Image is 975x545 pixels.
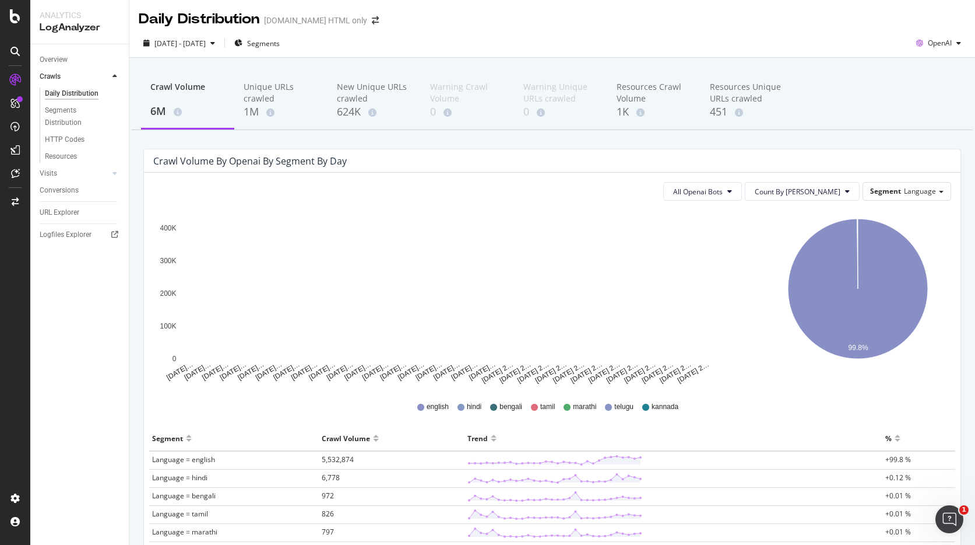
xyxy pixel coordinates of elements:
span: +0.12 % [885,473,911,483]
span: OpenAI [928,38,952,48]
span: Language = marathi [152,527,217,537]
span: All Openai Bots [673,187,723,197]
div: Conversions [40,184,79,197]
a: Conversions [40,184,121,197]
span: kannada [652,402,678,412]
span: Count By Day [755,187,840,197]
div: 0 [523,104,598,120]
div: 6M [150,104,225,119]
text: 0 [173,355,177,363]
span: +0.01 % [885,509,911,519]
iframe: Intercom live chat [935,505,963,533]
span: Segment [870,186,901,196]
span: hindi [467,402,481,412]
a: Resources [45,151,121,163]
div: 451 [710,104,784,120]
button: Count By [PERSON_NAME] [745,182,860,201]
svg: A chart. [765,210,951,385]
button: [DATE] - [DATE] [139,34,220,53]
text: 400K [160,224,176,232]
span: +0.01 % [885,491,911,501]
span: tamil [540,402,555,412]
div: Resources Unique URLs crawled [710,81,784,104]
div: URL Explorer [40,207,79,219]
span: 1 [959,505,969,515]
div: LogAnalyzer [40,21,119,34]
div: Analytics [40,9,119,21]
div: Daily Distribution [45,88,98,100]
svg: A chart. [153,210,747,385]
span: 826 [322,509,334,519]
div: Segment [152,429,183,448]
a: URL Explorer [40,207,121,219]
span: Language = bengali [152,491,216,501]
button: Segments [230,34,284,53]
text: 100K [160,322,176,330]
div: Logfiles Explorer [40,229,91,241]
span: 6,778 [322,473,340,483]
div: 0 [430,104,505,120]
text: 200K [160,289,176,298]
a: Logfiles Explorer [40,229,121,241]
div: HTTP Codes [45,134,85,146]
div: [DOMAIN_NAME] HTML only [264,15,367,26]
a: Overview [40,54,121,66]
div: Crawl Volume [322,429,370,448]
div: Warning Crawl Volume [430,81,505,104]
div: Crawl Volume [150,81,225,103]
a: HTTP Codes [45,134,121,146]
a: Segments Distribution [45,104,121,129]
a: Crawls [40,71,109,83]
div: Warning Unique URLs crawled [523,81,598,104]
span: Language = english [152,455,215,464]
span: bengali [499,402,522,412]
span: Language [904,186,936,196]
div: Resources [45,151,77,163]
span: 5,532,874 [322,455,354,464]
span: +99.8 % [885,455,911,464]
div: Crawl Volume by openai by Segment by Day [153,155,347,167]
div: Unique URLs crawled [244,81,318,104]
button: OpenAI [911,34,966,53]
div: Daily Distribution [139,9,259,29]
div: 624K [337,104,411,120]
span: telugu [614,402,633,412]
span: Segments [247,39,280,48]
div: Visits [40,167,57,180]
button: All Openai Bots [663,182,742,201]
a: Daily Distribution [45,88,121,100]
div: arrow-right-arrow-left [372,16,379,25]
div: Trend [467,429,488,448]
div: New Unique URLs crawled [337,81,411,104]
span: english [427,402,449,412]
div: Overview [40,54,68,66]
a: Visits [40,167,109,180]
span: 797 [322,527,334,537]
text: 99.8% [849,344,868,352]
div: % [885,429,892,448]
span: marathi [573,402,596,412]
div: Crawls [40,71,61,83]
span: Language = tamil [152,509,208,519]
text: 300K [160,257,176,265]
span: +0.01 % [885,527,911,537]
div: Resources Crawl Volume [617,81,691,104]
div: 1K [617,104,691,120]
span: [DATE] - [DATE] [154,39,206,48]
div: Segments Distribution [45,104,110,129]
div: 1M [244,104,318,120]
span: Language = hindi [152,473,207,483]
span: 972 [322,491,334,501]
